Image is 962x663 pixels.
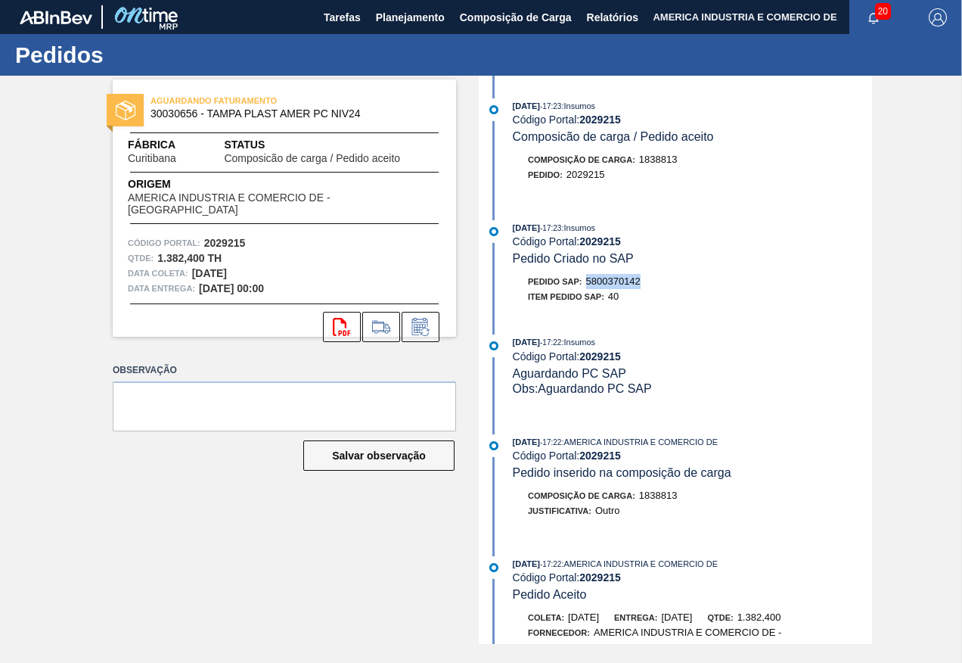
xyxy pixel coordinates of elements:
[113,360,456,381] label: Observação
[20,11,92,24] img: TNhmsLtSVTkK8tSr43FrP2fwEKptu5GPRR3wAAAABJRU5ErkJggg==
[128,176,441,192] span: Origem
[489,105,498,114] img: atual
[224,153,400,164] span: Composicão de carga / Pedido aceito
[513,114,872,126] div: Código Portal:
[540,102,561,110] span: - 17:23
[528,506,591,515] span: Justificativa:
[875,3,891,20] span: 20
[513,571,872,584] div: Código Portal:
[561,437,718,447] span: : AMERICA INDUSTRIA E COMERCIO DE
[579,114,621,126] strong: 2029215
[566,169,605,180] span: 2029215
[540,338,561,347] span: - 17:22
[528,277,582,286] span: Pedido SAP:
[513,235,872,247] div: Código Portal:
[737,612,781,623] span: 1.382,400
[579,235,621,247] strong: 2029215
[528,628,590,637] span: Fornecedor:
[579,450,621,462] strong: 2029215
[151,108,425,120] span: 30030656 - TAMPA PLAST AMER PC NIV24
[513,466,731,479] span: Pedido inserido na composição de carga
[586,275,641,287] span: 5800370142
[128,281,195,296] span: Data entrega:
[561,223,595,232] span: : Insumos
[608,291,619,302] span: 40
[15,46,284,64] h1: Pedidos
[402,312,439,342] div: Informar alteração no pedido
[192,267,227,279] strong: [DATE]
[528,613,564,622] span: Coleta:
[513,130,714,143] span: Composicão de carga / Pedido aceito
[513,338,540,347] span: [DATE]
[528,292,604,301] span: Item pedido SAP:
[116,101,135,120] img: status
[513,223,540,232] span: [DATE]
[561,101,595,110] span: : Insumos
[595,505,620,516] span: Outro
[513,559,540,568] span: [DATE]
[128,153,176,164] span: Curitibana
[561,338,595,347] span: : Insumos
[362,312,400,342] div: Ir para Composição de Carga
[513,367,626,380] span: Aguardando PC SAP
[513,588,587,601] span: Pedido Aceito
[707,613,733,622] span: Qtde:
[929,8,947,26] img: Logout
[224,137,441,153] span: Status
[513,252,634,265] span: Pedido Criado no SAP
[614,613,657,622] span: Entrega:
[528,155,635,164] span: Composição de Carga :
[579,350,621,363] strong: 2029215
[376,8,445,26] span: Planejamento
[199,282,264,294] strong: [DATE] 00:00
[849,7,898,28] button: Notificações
[513,350,872,363] div: Código Portal:
[513,382,652,395] span: Obs: Aguardando PC SAP
[513,101,540,110] span: [DATE]
[661,612,692,623] span: [DATE]
[204,237,246,249] strong: 2029215
[489,341,498,350] img: atual
[587,8,638,26] span: Relatórios
[528,491,635,500] span: Composição de Carga :
[303,440,455,471] button: Salvar observação
[639,154,678,165] span: 1838813
[568,612,599,623] span: [DATE]
[128,266,188,281] span: Data coleta:
[128,235,200,251] span: Código Portal:
[513,450,872,462] div: Código Portal:
[561,559,718,568] span: : AMERICA INDUSTRIA E COMERCIO DE
[128,251,154,266] span: Qtde :
[489,227,498,236] img: atual
[513,437,540,447] span: [DATE]
[151,93,362,108] span: AGUARDANDO FATURAMENTO
[639,490,678,501] span: 1838813
[540,224,561,232] span: - 17:23
[528,627,781,653] span: AMERICA INDUSTRIA E COMERCIO DE - [GEOGRAPHIC_DATA]
[489,441,498,450] img: atual
[128,192,441,216] span: AMERICA INDUSTRIA E COMERCIO DE - [GEOGRAPHIC_DATA]
[157,252,222,264] strong: 1.382,400 TH
[540,438,561,447] span: - 17:22
[323,312,361,342] div: Abrir arquivo PDF
[540,560,561,568] span: - 17:22
[324,8,361,26] span: Tarefas
[128,137,224,153] span: Fábrica
[489,563,498,572] img: atual
[528,170,563,179] span: Pedido :
[460,8,572,26] span: Composição de Carga
[579,571,621,584] strong: 2029215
